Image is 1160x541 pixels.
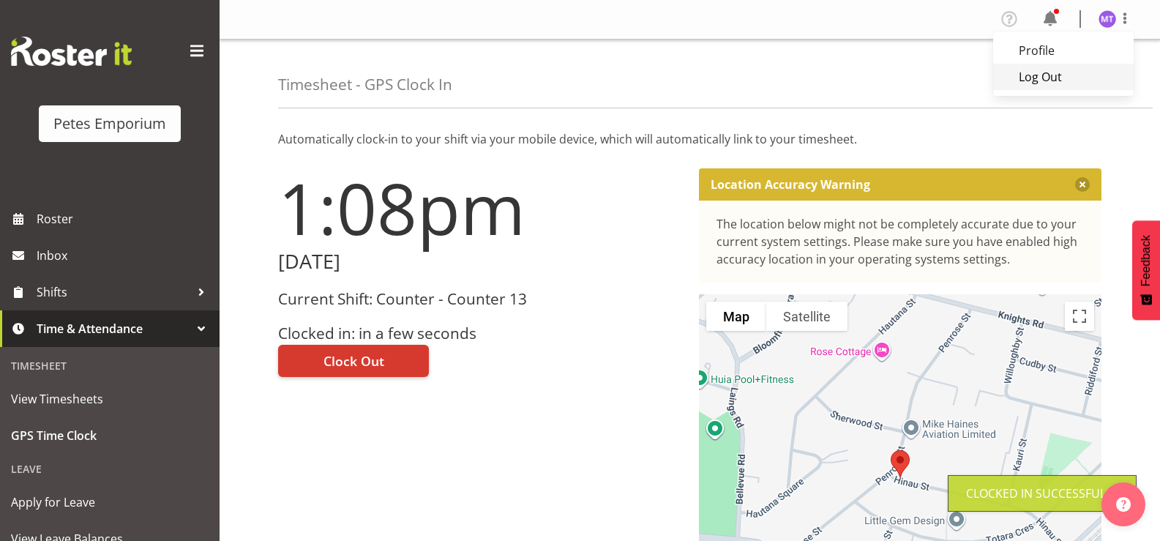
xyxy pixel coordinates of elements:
div: Leave [4,454,216,484]
h3: Current Shift: Counter - Counter 13 [278,291,681,307]
button: Show satellite imagery [766,302,847,331]
a: Profile [993,37,1134,64]
span: View Timesheets [11,388,209,410]
span: Apply for Leave [11,491,209,513]
span: Inbox [37,245,212,266]
span: GPS Time Clock [11,425,209,447]
button: Close message [1075,177,1090,192]
a: GPS Time Clock [4,417,216,454]
span: Shifts [37,281,190,303]
div: Timesheet [4,351,216,381]
h1: 1:08pm [278,168,681,247]
button: Clock Out [278,345,429,377]
img: mya-taupawa-birkhead5814.jpg [1099,10,1116,28]
img: Rosterit website logo [11,37,132,66]
p: Automatically clock-in to your shift via your mobile device, which will automatically link to you... [278,130,1101,148]
h2: [DATE] [278,250,681,273]
a: View Timesheets [4,381,216,417]
a: Log Out [993,64,1134,90]
h4: Timesheet - GPS Clock In [278,76,452,93]
img: help-xxl-2.png [1116,497,1131,512]
p: Location Accuracy Warning [711,177,870,192]
h3: Clocked in: in a few seconds [278,325,681,342]
span: Roster [37,208,212,230]
a: Apply for Leave [4,484,216,521]
button: Feedback - Show survey [1132,220,1160,320]
div: The location below might not be completely accurate due to your current system settings. Please m... [716,215,1085,268]
button: Show street map [706,302,766,331]
span: Clock Out [323,351,384,370]
span: Feedback [1140,235,1153,286]
div: Clocked in Successfully [966,485,1118,502]
button: Toggle fullscreen view [1065,302,1094,331]
div: Petes Emporium [53,113,166,135]
span: Time & Attendance [37,318,190,340]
